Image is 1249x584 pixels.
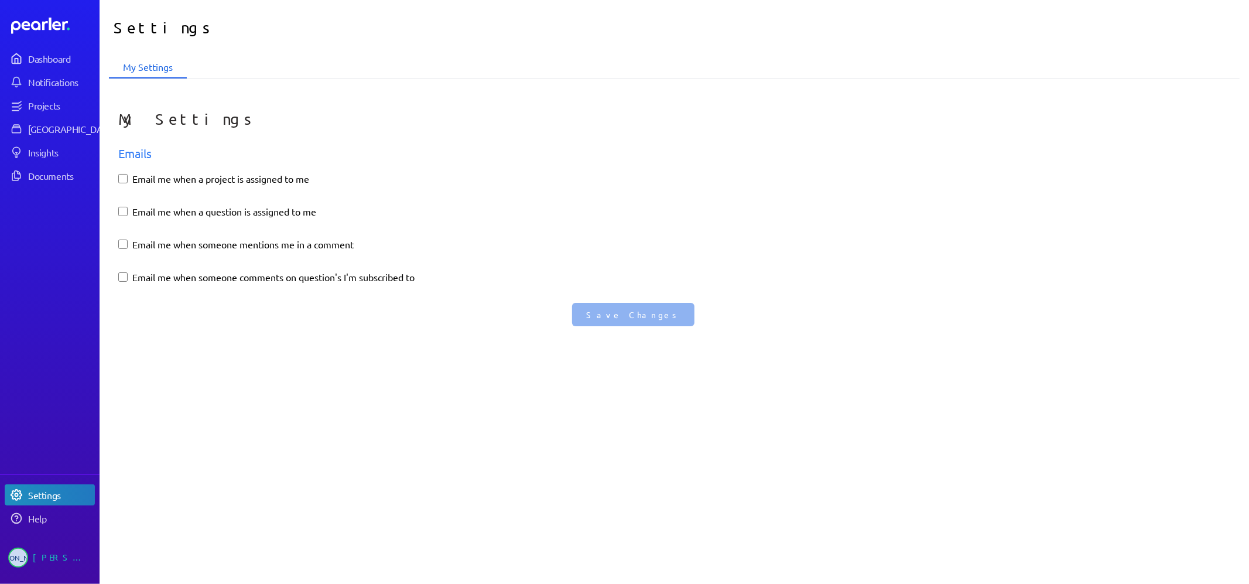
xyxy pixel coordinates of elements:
a: Notifications [5,71,95,93]
div: Insights [28,146,94,158]
div: Notifications [28,76,94,88]
a: Help [5,508,95,529]
a: Insights [5,142,95,163]
a: Dashboard [5,48,95,69]
div: My Settings [109,108,694,131]
div: Emails [109,145,694,162]
div: Help [28,513,94,524]
a: [GEOGRAPHIC_DATA] [5,118,95,139]
span: Save Changes [586,309,680,320]
a: Documents [5,165,95,186]
button: Save Changes [572,303,694,326]
a: Settings [5,484,95,506]
label: Email me when someone comments on question's I'm subscribed to [132,270,685,284]
label: Email me when someone mentions me in a comment [132,237,685,251]
label: Email me when a question is assigned to me [132,204,685,218]
div: Projects [28,100,94,111]
div: [PERSON_NAME] [33,548,91,568]
div: Documents [28,170,94,182]
div: [GEOGRAPHIC_DATA] [28,123,115,135]
div: Settings [28,489,94,501]
li: My Settings [109,56,187,78]
h1: Settings [114,14,675,42]
div: Dashboard [28,53,94,64]
span: Jessica Oates [8,548,28,568]
a: Dashboard [11,18,95,34]
label: Email me when a project is assigned to me [132,172,685,186]
a: [PERSON_NAME][PERSON_NAME] [5,543,95,572]
a: Projects [5,95,95,116]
